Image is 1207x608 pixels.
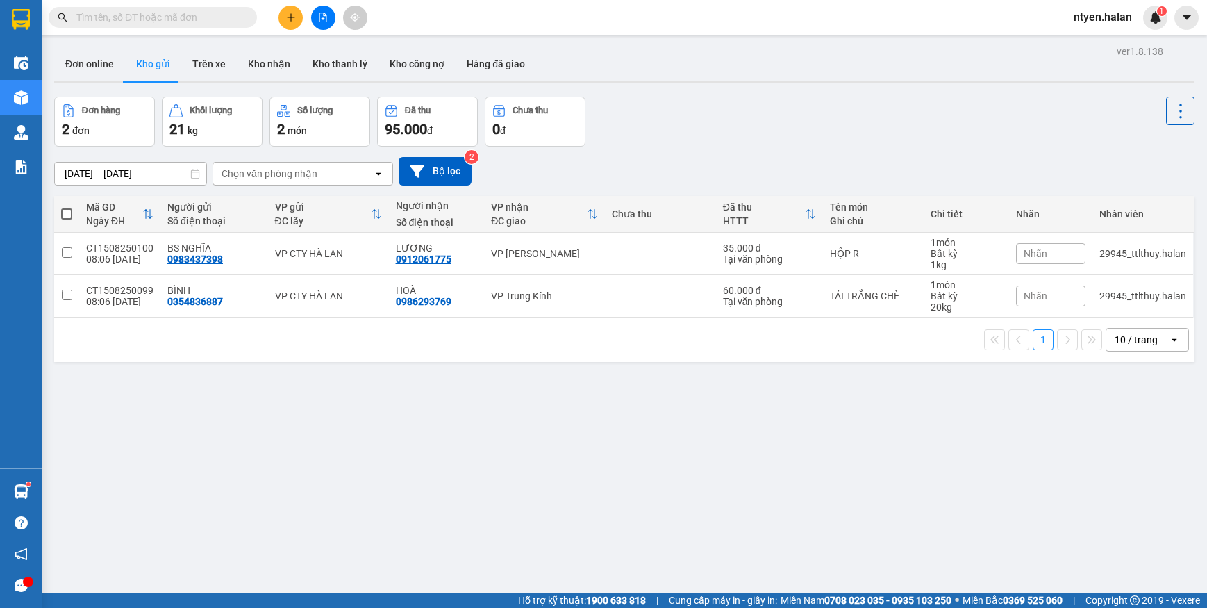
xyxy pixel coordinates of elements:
[14,160,28,174] img: solution-icon
[86,285,153,296] div: CT1508250099
[1063,8,1143,26] span: ntyen.halan
[167,285,261,296] div: BÌNH
[716,196,824,233] th: Toggle SortBy
[824,595,951,606] strong: 0708 023 035 - 0935 103 250
[500,125,506,136] span: đ
[82,106,120,115] div: Đơn hàng
[656,593,658,608] span: |
[167,202,261,213] div: Người gửi
[491,202,587,213] div: VP nhận
[278,6,303,30] button: plus
[237,47,301,81] button: Kho nhận
[275,290,382,302] div: VP CTY HÀ LAN
[86,215,142,227] div: Ngày ĐH
[58,13,67,22] span: search
[1117,44,1163,59] div: ver 1.8.138
[465,150,478,164] sup: 2
[456,47,536,81] button: Hàng đã giao
[167,243,261,254] div: BS NGHĨA
[518,593,646,608] span: Hỗ trợ kỹ thuật:
[1016,208,1085,220] div: Nhãn
[373,168,384,179] svg: open
[396,200,478,211] div: Người nhận
[79,196,160,233] th: Toggle SortBy
[491,290,598,302] div: VP Trung Kính
[723,254,817,265] div: Tại văn phòng
[485,97,585,147] button: Chưa thu0đ
[15,579,28,592] span: message
[222,167,317,181] div: Chọn văn phòng nhận
[1181,11,1193,24] span: caret-down
[586,595,646,606] strong: 1900 633 818
[1157,6,1167,16] sup: 1
[723,285,817,296] div: 60.000 đ
[931,237,1002,248] div: 1 món
[318,13,328,22] span: file-add
[385,121,427,138] span: 95.000
[723,296,817,307] div: Tại văn phòng
[1115,333,1158,347] div: 10 / trang
[55,163,206,185] input: Select a date range.
[167,254,223,265] div: 0983437398
[14,56,28,70] img: warehouse-icon
[188,125,198,136] span: kg
[396,243,478,254] div: LƯƠNG
[125,47,181,81] button: Kho gửi
[377,97,478,147] button: Đã thu95.000đ
[275,202,371,213] div: VP gửi
[268,196,389,233] th: Toggle SortBy
[86,243,153,254] div: CT1508250100
[301,47,378,81] button: Kho thanh lý
[277,121,285,138] span: 2
[669,593,777,608] span: Cung cấp máy in - giấy in:
[14,125,28,140] img: warehouse-icon
[1073,593,1075,608] span: |
[1033,329,1054,350] button: 1
[54,97,155,147] button: Đơn hàng2đơn
[86,254,153,265] div: 08:06 [DATE]
[723,243,817,254] div: 35.000 đ
[12,9,30,30] img: logo-vxr
[612,208,708,220] div: Chưa thu
[1149,11,1162,24] img: icon-new-feature
[167,296,223,307] div: 0354836887
[343,6,367,30] button: aim
[963,593,1063,608] span: Miền Bắc
[54,47,125,81] button: Đơn online
[492,121,500,138] span: 0
[830,202,917,213] div: Tên món
[396,217,478,228] div: Số điện thoại
[350,13,360,22] span: aim
[169,121,185,138] span: 21
[275,248,382,259] div: VP CTY HÀ LAN
[830,248,917,259] div: HỘP R
[378,47,456,81] button: Kho công nợ
[830,215,917,227] div: Ghi chú
[275,215,371,227] div: ĐC lấy
[167,215,261,227] div: Số điện thoại
[76,10,240,25] input: Tìm tên, số ĐT hoặc mã đơn
[830,290,917,302] div: TẢI TRẮNG CHÈ
[1159,6,1164,16] span: 1
[931,290,1002,302] div: Bất kỳ
[491,215,587,227] div: ĐC giao
[513,106,548,115] div: Chưa thu
[15,548,28,561] span: notification
[1099,290,1186,302] div: 29945_ttlthuy.halan
[269,97,370,147] button: Số lượng2món
[297,106,333,115] div: Số lượng
[427,125,433,136] span: đ
[1099,208,1186,220] div: Nhân viên
[1174,6,1199,30] button: caret-down
[1099,248,1186,259] div: 29945_ttlthuy.halan
[1024,248,1047,259] span: Nhãn
[86,202,142,213] div: Mã GD
[14,90,28,105] img: warehouse-icon
[72,125,90,136] span: đơn
[1024,290,1047,302] span: Nhãn
[396,296,451,307] div: 0986293769
[399,157,472,186] button: Bộ lọc
[311,6,335,30] button: file-add
[931,302,1002,313] div: 20 kg
[781,593,951,608] span: Miền Nam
